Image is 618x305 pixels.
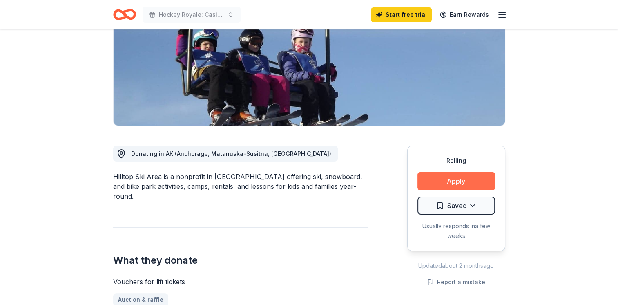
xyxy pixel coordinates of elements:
button: Hockey Royale: Casino Night [143,7,241,23]
h2: What they donate [113,254,368,267]
div: Usually responds in a few weeks [417,221,495,241]
span: Hockey Royale: Casino Night [159,10,224,20]
a: Earn Rewards [435,7,494,22]
span: Saved [447,200,467,211]
button: Apply [417,172,495,190]
a: Start free trial [371,7,432,22]
a: Home [113,5,136,24]
button: Report a mistake [427,277,485,287]
div: Updated about 2 months ago [407,261,505,271]
div: Vouchers for lift tickets [113,277,368,287]
button: Saved [417,197,495,215]
span: Donating in AK (Anchorage, Matanuska-Susitna, [GEOGRAPHIC_DATA]) [131,150,331,157]
div: Rolling [417,156,495,166]
div: Hilltop Ski Area is a nonprofit in [GEOGRAPHIC_DATA] offering ski, snowboard, and bike park activ... [113,172,368,201]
